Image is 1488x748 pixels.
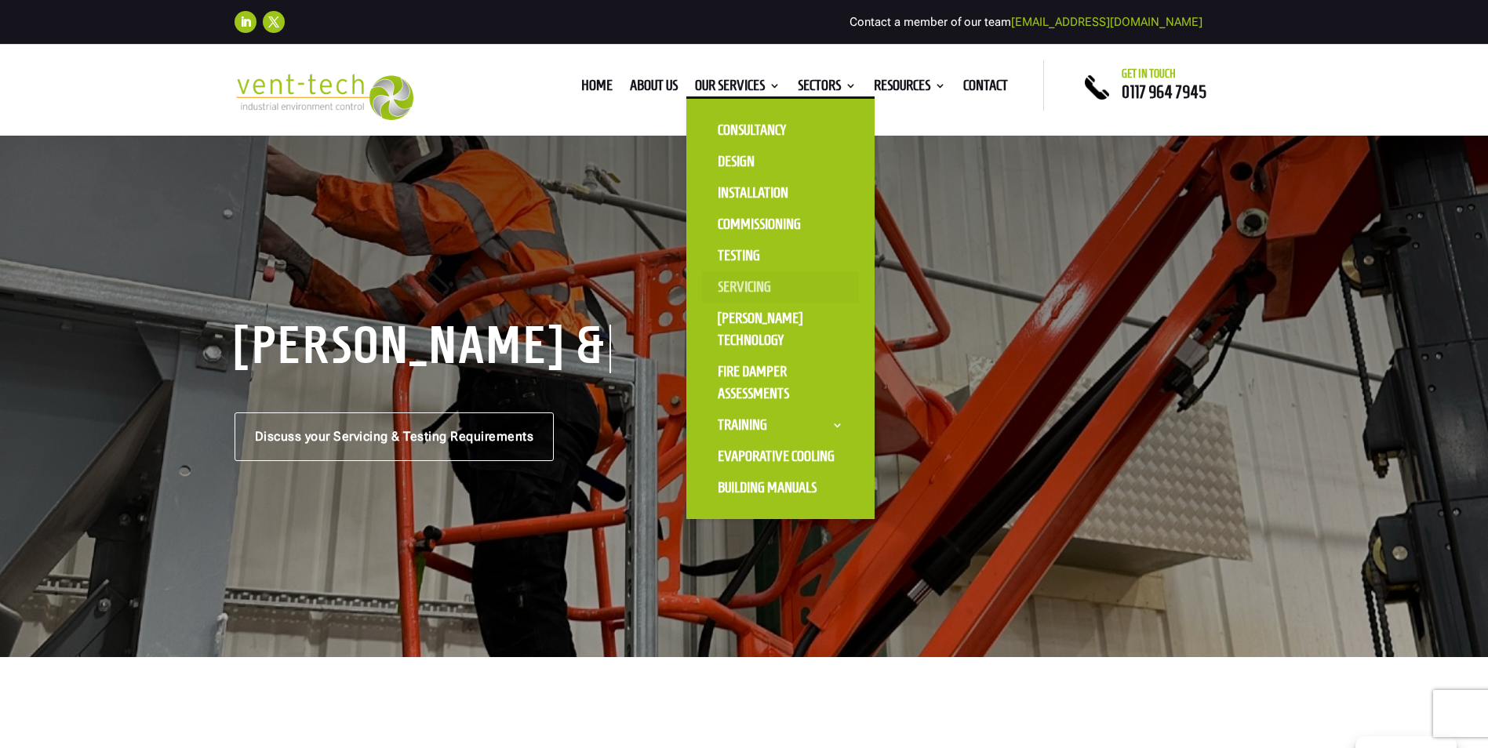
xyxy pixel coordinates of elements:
[1122,82,1206,101] a: 0117 964 7945
[263,11,285,33] a: Follow on X
[702,240,859,271] a: Testing
[702,441,859,472] a: Evaporative Cooling
[630,80,678,97] a: About us
[702,114,859,146] a: Consultancy
[702,303,859,356] a: [PERSON_NAME] Technology
[235,325,611,373] h1: [PERSON_NAME] & Testing: From [GEOGRAPHIC_DATA] to [GEOGRAPHIC_DATA] & Beyond
[702,271,859,303] a: Servicing
[702,472,859,503] a: Building Manuals
[702,356,859,409] a: Fire Damper Assessments
[798,80,857,97] a: Sectors
[874,80,946,97] a: Resources
[1122,67,1176,80] span: Get in touch
[235,412,555,461] a: Discuss your Servicing & Testing Requirements
[702,177,859,209] a: Installation
[695,80,780,97] a: Our Services
[581,80,613,97] a: Home
[1011,15,1202,29] a: [EMAIL_ADDRESS][DOMAIN_NAME]
[702,209,859,240] a: Commissioning
[235,11,256,33] a: Follow on LinkedIn
[850,15,1202,29] span: Contact a member of our team
[963,80,1008,97] a: Contact
[235,74,414,120] img: 2023-09-27T08_35_16.549ZVENT-TECH---Clear-background
[702,409,859,441] a: Training
[702,146,859,177] a: Design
